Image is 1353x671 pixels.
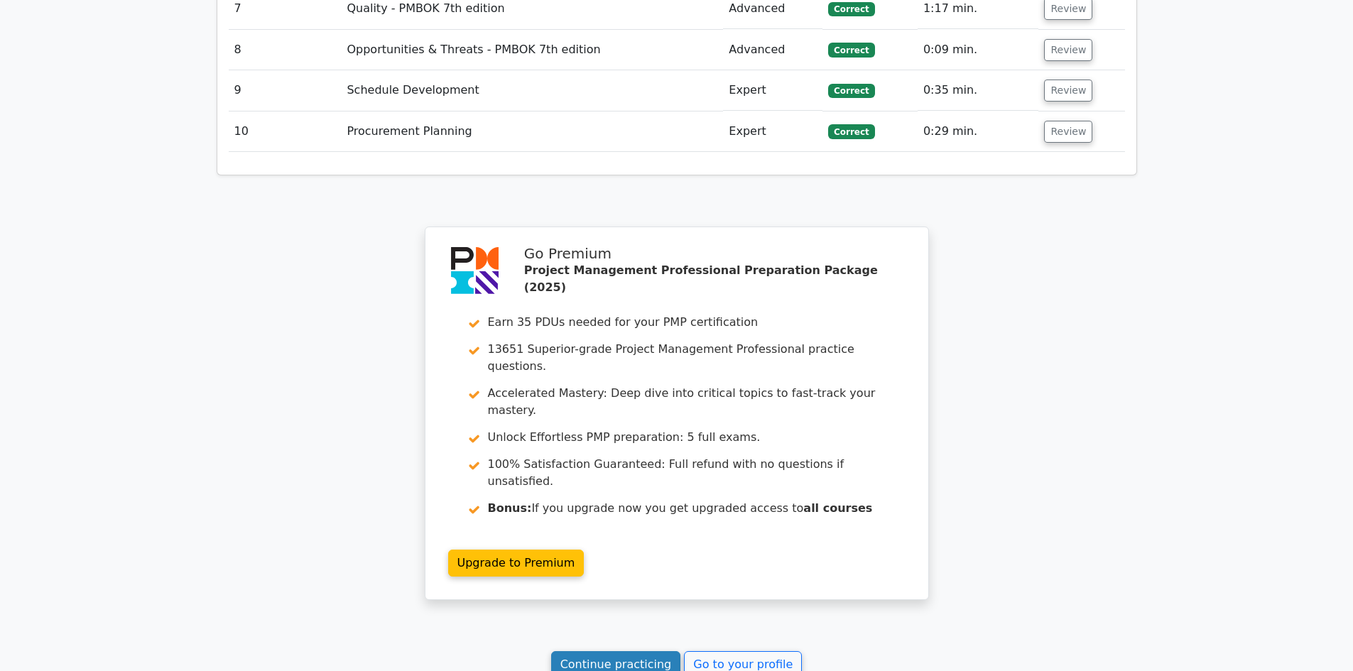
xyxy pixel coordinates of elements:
[828,124,874,138] span: Correct
[1044,39,1092,61] button: Review
[723,111,822,152] td: Expert
[828,84,874,98] span: Correct
[1044,121,1092,143] button: Review
[828,43,874,57] span: Correct
[918,30,1039,70] td: 0:09 min.
[1044,80,1092,102] button: Review
[229,70,342,111] td: 9
[918,70,1039,111] td: 0:35 min.
[341,30,723,70] td: Opportunities & Threats - PMBOK 7th edition
[229,30,342,70] td: 8
[723,30,822,70] td: Advanced
[918,111,1039,152] td: 0:29 min.
[341,70,723,111] td: Schedule Development
[448,550,585,577] a: Upgrade to Premium
[723,70,822,111] td: Expert
[229,111,342,152] td: 10
[828,2,874,16] span: Correct
[341,111,723,152] td: Procurement Planning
